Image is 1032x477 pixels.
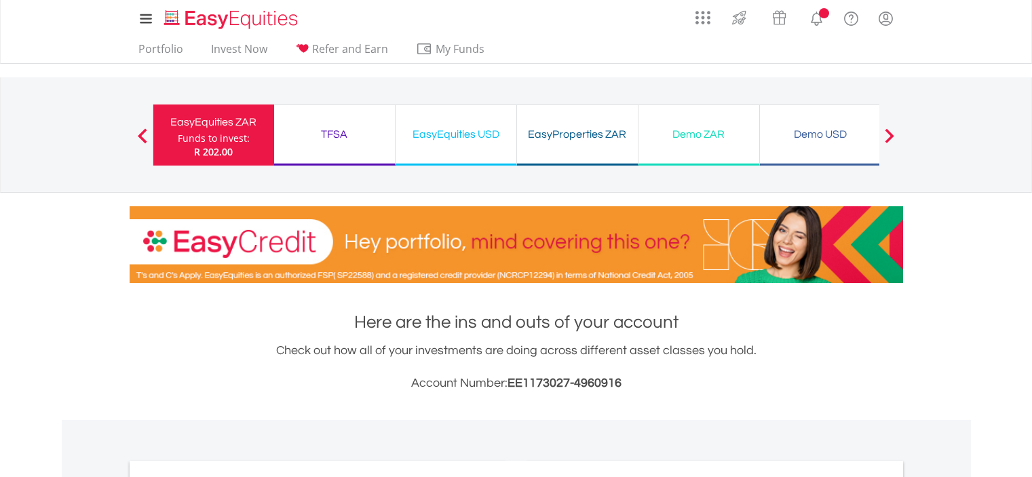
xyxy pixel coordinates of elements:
[130,341,903,393] div: Check out how all of your investments are doing across different asset classes you hold.
[868,3,903,33] a: My Profile
[759,3,799,28] a: Vouchers
[159,3,303,31] a: Home page
[312,41,388,56] span: Refer and Earn
[130,310,903,335] h1: Here are the ins and outs of your account
[404,125,508,144] div: EasyEquities USD
[525,125,630,144] div: EasyProperties ZAR
[282,125,387,144] div: TFSA
[206,42,273,63] a: Invest Now
[799,3,834,31] a: Notifications
[768,125,873,144] div: Demo USD
[768,7,790,28] img: vouchers-v2.svg
[129,135,156,149] button: Previous
[133,42,189,63] a: Portfolio
[834,3,868,31] a: FAQ's and Support
[647,125,751,144] div: Demo ZAR
[194,145,233,158] span: R 202.00
[130,374,903,393] h3: Account Number:
[508,377,622,389] span: EE1173027-4960916
[728,7,750,28] img: thrive-v2.svg
[178,132,250,145] div: Funds to invest:
[416,40,505,58] span: My Funds
[161,8,303,31] img: EasyEquities_Logo.png
[687,3,719,25] a: AppsGrid
[290,42,394,63] a: Refer and Earn
[876,135,903,149] button: Next
[161,113,266,132] div: EasyEquities ZAR
[695,10,710,25] img: grid-menu-icon.svg
[130,206,903,283] img: EasyCredit Promotion Banner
